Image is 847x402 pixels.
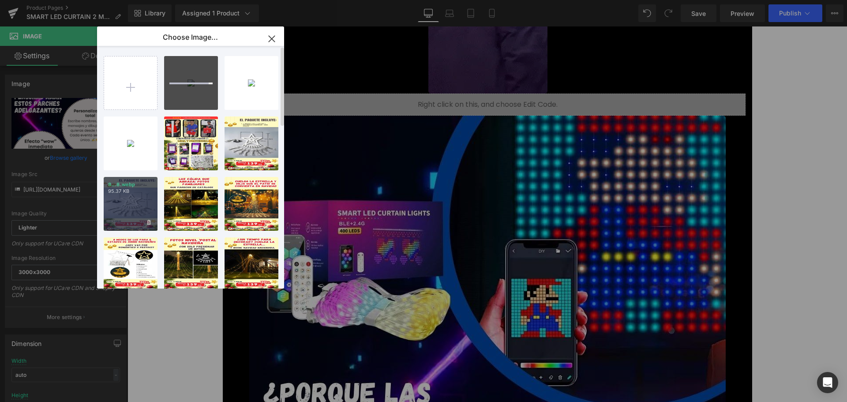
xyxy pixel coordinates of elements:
[817,372,838,393] div: Open Intercom Messenger
[248,79,255,86] img: 64ed3be6-1942-46ae-9ee5-169541b9a0d6
[108,188,153,195] p: 95.37 KB
[163,33,218,41] p: Choose Image...
[127,140,134,147] img: c5c736c9-c566-425a-8ae4-671aab42c126
[108,181,153,188] p: 8...8.webp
